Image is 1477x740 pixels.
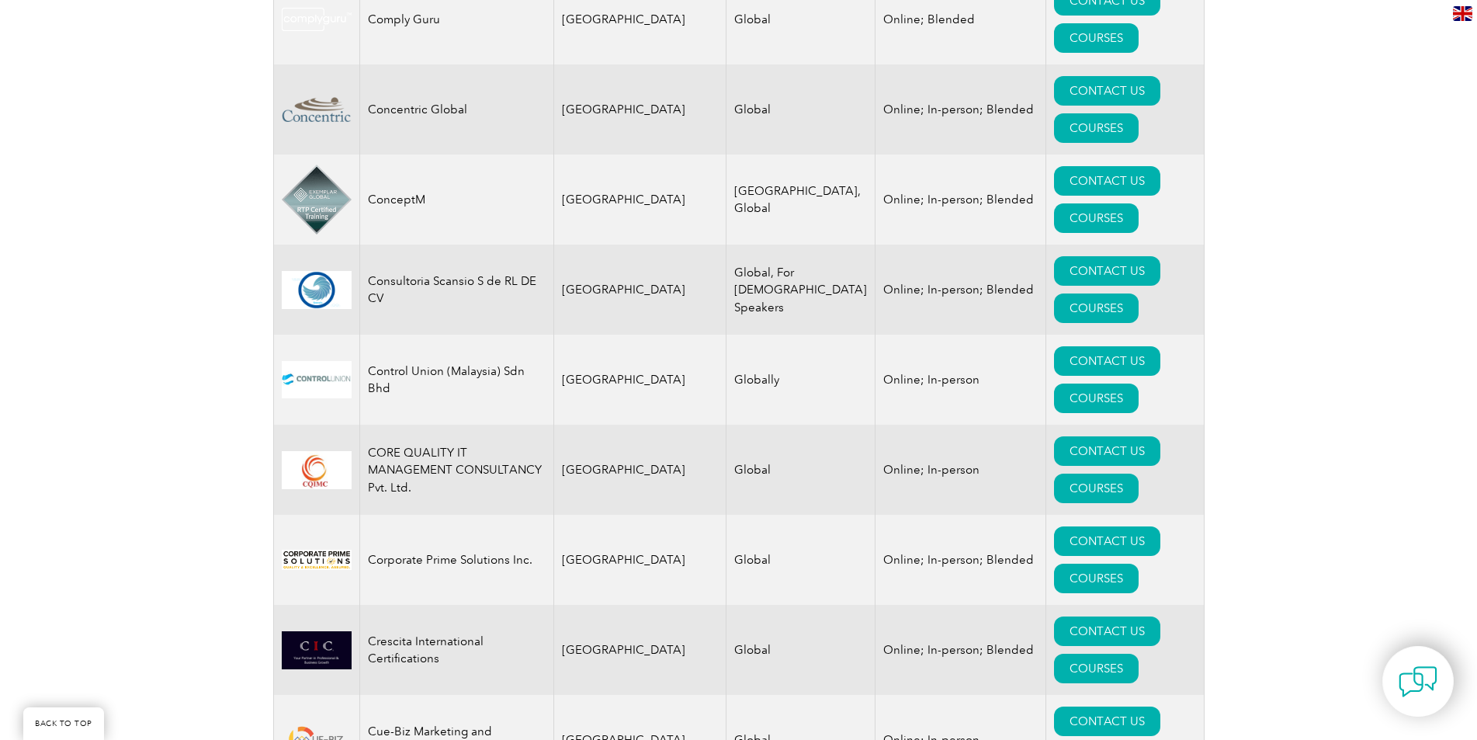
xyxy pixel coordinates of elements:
td: ConceptM [359,155,553,245]
td: Corporate Prime Solutions Inc. [359,515,553,605]
td: Global [726,515,875,605]
td: [GEOGRAPHIC_DATA] [553,155,726,245]
td: Online; In-person; Blended [875,245,1046,335]
td: Concentric Global [359,64,553,155]
td: Crescita International Certifications [359,605,553,695]
a: COURSES [1054,203,1139,233]
img: contact-chat.png [1399,662,1437,701]
img: 0538ab2e-7ebf-ec11-983f-002248d3b10e-logo.png [282,91,352,129]
td: Globally [726,335,875,425]
td: Online; In-person; Blended [875,605,1046,695]
img: 534ecdca-dfff-ed11-8f6c-00224814fd52-logo.jpg [282,361,352,398]
a: CONTACT US [1054,346,1160,376]
img: 0008736f-6a85-ea11-a811-000d3ae11abd-logo.png [282,8,352,31]
img: 12b7c7c5-1696-ea11-a812-000d3ae11abd-logo.jpg [282,550,352,570]
td: Global [726,425,875,515]
a: CONTACT US [1054,617,1160,646]
td: [GEOGRAPHIC_DATA], Global [726,155,875,245]
a: COURSES [1054,384,1139,413]
img: 6dc0da95-72c5-ec11-a7b6-002248d3b1f1-logo.png [282,271,352,309]
td: [GEOGRAPHIC_DATA] [553,425,726,515]
td: Online; In-person [875,335,1046,425]
img: 4db1980e-d9a0-ee11-be37-00224893a058-logo.png [282,165,352,235]
a: COURSES [1054,474,1139,503]
td: Online; In-person; Blended [875,515,1046,605]
td: Global [726,605,875,695]
td: Consultoria Scansio S de RL DE CV [359,245,553,335]
img: d55caf2d-1539-eb11-a813-000d3a79722d-logo.jpg [282,451,352,489]
td: [GEOGRAPHIC_DATA] [553,245,726,335]
a: CONTACT US [1054,707,1160,736]
a: COURSES [1054,23,1139,53]
a: COURSES [1054,113,1139,143]
a: CONTACT US [1054,166,1160,196]
td: [GEOGRAPHIC_DATA] [553,335,726,425]
a: COURSES [1054,294,1139,323]
a: COURSES [1054,564,1139,593]
td: Global, For [DEMOGRAPHIC_DATA] Speakers [726,245,875,335]
a: CONTACT US [1054,526,1160,556]
a: CONTACT US [1054,76,1160,106]
td: Control Union (Malaysia) Sdn Bhd [359,335,553,425]
a: COURSES [1054,654,1139,683]
td: Online; In-person; Blended [875,155,1046,245]
a: CONTACT US [1054,256,1160,286]
td: Online; In-person [875,425,1046,515]
td: Online; In-person; Blended [875,64,1046,155]
a: CONTACT US [1054,436,1160,466]
td: CORE QUALITY IT MANAGEMENT CONSULTANCY Pvt. Ltd. [359,425,553,515]
td: [GEOGRAPHIC_DATA] [553,64,726,155]
td: [GEOGRAPHIC_DATA] [553,515,726,605]
a: BACK TO TOP [23,707,104,740]
img: 798996db-ac37-ef11-a316-00224812a81c-logo.png [282,631,352,669]
td: Global [726,64,875,155]
img: en [1453,6,1472,21]
td: [GEOGRAPHIC_DATA] [553,605,726,695]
